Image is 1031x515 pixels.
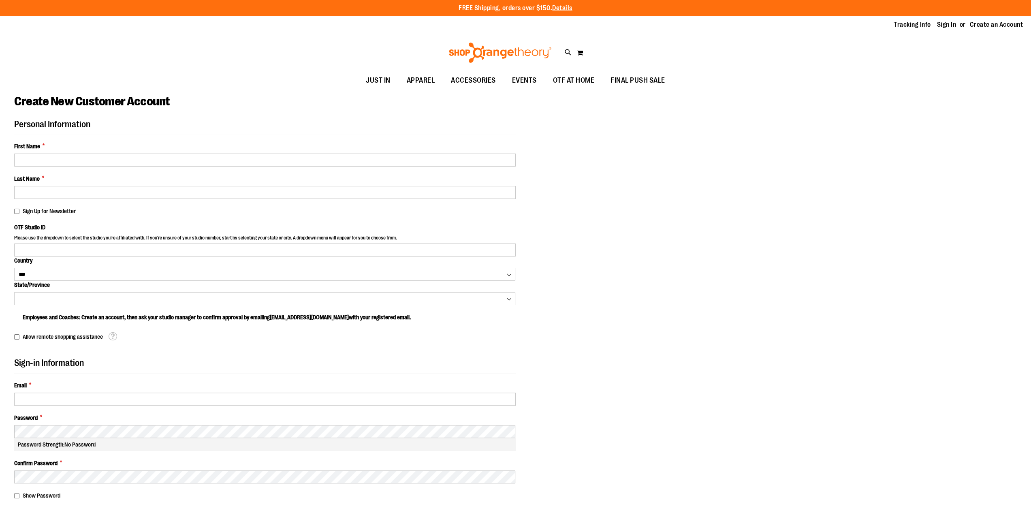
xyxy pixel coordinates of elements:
[358,71,399,90] a: JUST IN
[14,358,84,368] span: Sign-in Information
[970,20,1023,29] a: Create an Account
[553,71,595,90] span: OTF AT HOME
[451,71,496,90] span: ACCESSORIES
[64,441,96,448] span: No Password
[14,282,50,288] span: State/Province
[14,235,516,244] p: Please use the dropdown to select the studio you're affiliated with. If you're unsure of your stu...
[399,71,443,90] a: APPAREL
[552,4,572,12] a: Details
[14,175,40,183] span: Last Name
[14,119,90,129] span: Personal Information
[14,224,45,231] span: OTF Studio ID
[14,459,58,467] span: Confirm Password
[602,71,673,90] a: FINAL PUSH SALE
[14,142,40,150] span: First Name
[610,71,665,90] span: FINAL PUSH SALE
[23,208,76,214] span: Sign Up for Newsletter
[14,381,27,389] span: Email
[14,438,516,451] div: Password Strength:
[407,71,435,90] span: APPAREL
[545,71,603,90] a: OTF AT HOME
[512,71,537,90] span: EVENTS
[448,43,553,63] img: Shop Orangetheory
[937,20,956,29] a: Sign In
[23,492,60,499] span: Show Password
[894,20,931,29] a: Tracking Info
[14,414,38,422] span: Password
[443,71,504,90] a: ACCESSORIES
[14,257,32,264] span: Country
[459,4,572,13] p: FREE Shipping, orders over $150.
[23,333,103,340] span: Allow remote shopping assistance
[504,71,545,90] a: EVENTS
[14,94,170,108] span: Create New Customer Account
[366,71,391,90] span: JUST IN
[23,314,411,321] span: Employees and Coaches: Create an account, then ask your studio manager to confirm approval by ema...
